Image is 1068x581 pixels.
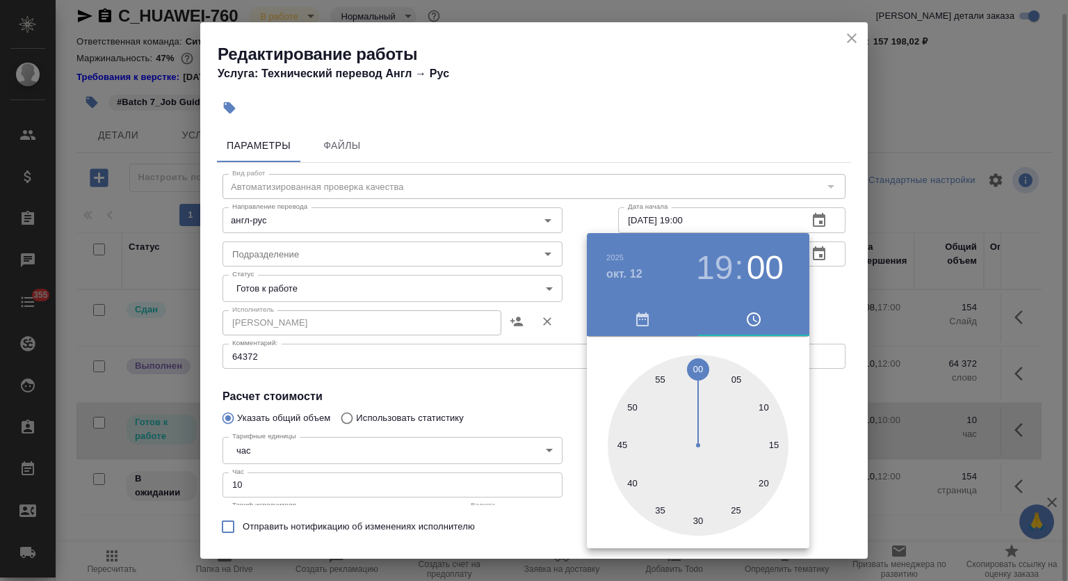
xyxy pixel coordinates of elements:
button: окт. 12 [606,266,642,282]
button: 19 [696,248,733,287]
button: 00 [747,248,784,287]
h3: : [734,248,743,287]
button: 2025 [606,253,624,262]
